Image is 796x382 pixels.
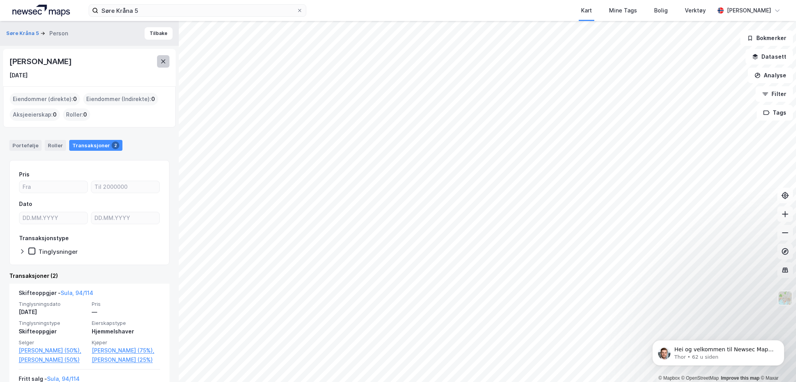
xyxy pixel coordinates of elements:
div: Aksjeeierskap : [10,108,60,121]
span: 0 [83,110,87,119]
span: Kjøper [92,339,160,346]
a: Sula, 94/114 [61,290,93,296]
div: Dato [19,199,32,209]
div: Skifteoppgjør - [19,288,93,301]
div: Roller : [63,108,90,121]
button: Datasett [745,49,793,65]
a: [PERSON_NAME] (50%), [19,346,87,355]
span: 0 [53,110,57,119]
button: Tags [757,105,793,120]
div: Portefølje [9,140,42,151]
input: Til 2000000 [91,181,159,193]
div: Pris [19,170,30,179]
a: [PERSON_NAME] (50%) [19,355,87,365]
input: Søk på adresse, matrikkel, gårdeiere, leietakere eller personer [98,5,297,16]
span: 0 [151,94,155,104]
a: [PERSON_NAME] (25%) [92,355,160,365]
div: Person [49,29,68,38]
div: Kart [581,6,592,15]
span: Tinglysningsdato [19,301,87,307]
input: Fra [19,181,87,193]
img: logo.a4113a55bc3d86da70a041830d287a7e.svg [12,5,70,16]
div: [PERSON_NAME] [9,55,73,68]
div: Skifteoppgjør [19,327,87,336]
a: Sula, 94/114 [47,375,80,382]
a: [PERSON_NAME] (75%), [92,346,160,355]
span: Selger [19,339,87,346]
div: Hjemmelshaver [92,327,160,336]
input: DD.MM.YYYY [19,212,87,224]
div: — [92,307,160,317]
div: Eiendommer (direkte) : [10,93,80,105]
div: [DATE] [9,71,28,80]
div: Transaksjoner [69,140,122,151]
div: Mine Tags [609,6,637,15]
div: Roller [45,140,66,151]
button: Søre Kråna 5 [6,30,40,37]
button: Bokmerker [740,30,793,46]
button: Analyse [748,68,793,83]
div: 2 [112,141,119,149]
div: [PERSON_NAME] [727,6,771,15]
div: Verktøy [685,6,706,15]
button: Filter [756,86,793,102]
div: Bolig [654,6,668,15]
span: Eierskapstype [92,320,160,326]
div: Eiendommer (Indirekte) : [83,93,158,105]
img: Z [778,291,793,305]
div: [DATE] [19,307,87,317]
span: 0 [73,94,77,104]
span: Pris [92,301,160,307]
iframe: Intercom notifications melding [641,324,796,378]
span: Tinglysningstype [19,320,87,326]
div: Transaksjonstype [19,234,69,243]
div: Tinglysninger [38,248,78,255]
input: DD.MM.YYYY [91,212,159,224]
a: Improve this map [721,375,759,381]
button: Tilbake [145,27,173,40]
a: Mapbox [658,375,680,381]
a: OpenStreetMap [681,375,719,381]
div: Transaksjoner (2) [9,271,169,281]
